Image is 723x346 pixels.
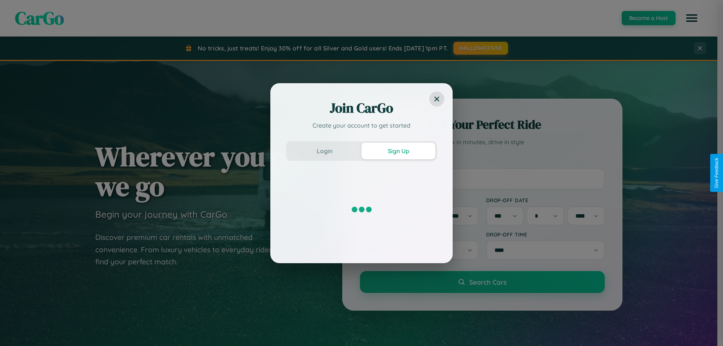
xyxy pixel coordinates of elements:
div: Give Feedback [714,158,719,188]
button: Login [288,143,361,159]
button: Sign Up [361,143,435,159]
p: Create your account to get started [286,121,437,130]
iframe: Intercom live chat [8,320,26,338]
h2: Join CarGo [286,99,437,117]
